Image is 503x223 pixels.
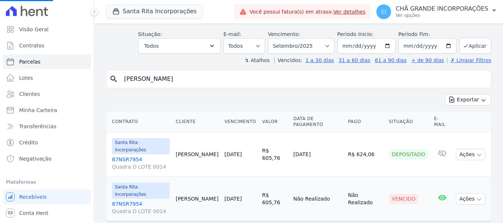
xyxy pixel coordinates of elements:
[245,57,270,63] label: ↯ Atalhos
[6,178,88,187] div: Plataformas
[3,151,91,166] a: Negativação
[106,4,203,18] button: Santa Rita Incorporações
[460,38,491,54] button: Aplicar
[389,194,419,204] div: Vencido
[3,135,91,150] a: Crédito
[138,31,162,37] label: Situação:
[389,149,428,159] div: Depositado
[144,42,159,50] span: Todos
[173,111,221,132] th: Cliente
[106,111,173,132] th: Contrato
[3,206,91,220] a: Conta Hent
[398,30,457,38] label: Período Fim:
[259,177,291,221] td: R$ 605,76
[333,9,366,15] a: Ver detalhes
[3,22,91,37] a: Visão Geral
[386,111,431,132] th: Situação
[456,149,485,160] button: Ações
[291,177,345,221] td: Não Realizado
[109,75,118,83] i: search
[112,138,170,154] span: Santa Rita Incorporações
[112,163,170,170] span: Quadra D LOTE 0014
[3,119,91,134] a: Transferências
[306,57,334,63] a: 1 a 30 dias
[445,94,491,105] button: Exportar
[395,5,488,12] p: CHÃ GRANDE INCORPORAÇÕES
[291,132,345,177] td: [DATE]
[395,12,488,18] p: Ver opções
[224,31,242,37] label: E-mail:
[456,193,485,205] button: Ações
[120,72,488,86] input: Buscar por nome do lote ou do cliente
[19,193,47,201] span: Recebíveis
[250,8,366,16] span: Você possui fatura(s) em atraso.
[375,57,407,63] a: 61 a 90 dias
[112,156,170,170] a: 87NSR7954Quadra D LOTE 0014
[224,151,242,157] a: [DATE]
[345,132,386,177] td: R$ 624,06
[259,111,291,132] th: Valor
[3,54,91,69] a: Parcelas
[112,183,170,199] span: Santa Rita Incorporações
[3,38,91,53] a: Contratos
[112,200,170,215] a: 87NSR7954Quadra D LOTE 0014
[19,209,48,217] span: Conta Hent
[291,111,345,132] th: Data de Pagamento
[338,57,370,63] a: 31 a 60 dias
[431,111,453,132] th: E-mail
[259,132,291,177] td: R$ 605,76
[173,177,221,221] td: [PERSON_NAME]
[19,58,41,65] span: Parcelas
[3,87,91,101] a: Clientes
[370,1,503,22] button: CI CHÃ GRANDE INCORPORAÇÕES Ver opções
[138,38,221,54] button: Todos
[3,190,91,204] a: Recebíveis
[274,57,302,63] label: Vencidos:
[411,57,444,63] a: + de 90 dias
[345,111,386,132] th: Pago
[173,132,221,177] td: [PERSON_NAME]
[224,196,242,202] a: [DATE]
[112,208,170,215] span: Quadra D LOTE 0014
[3,103,91,118] a: Minha Carteira
[19,74,33,82] span: Lotes
[19,139,38,146] span: Crédito
[268,31,300,37] label: Vencimento:
[447,57,491,63] a: ✗ Limpar Filtros
[19,123,56,130] span: Transferências
[19,42,44,49] span: Contratos
[337,31,373,37] label: Período Inicío:
[19,107,57,114] span: Minha Carteira
[345,177,386,221] td: Não Realizado
[3,71,91,85] a: Lotes
[221,111,259,132] th: Vencimento
[381,9,387,14] span: CI
[19,26,49,33] span: Visão Geral
[19,155,52,162] span: Negativação
[19,90,40,98] span: Clientes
